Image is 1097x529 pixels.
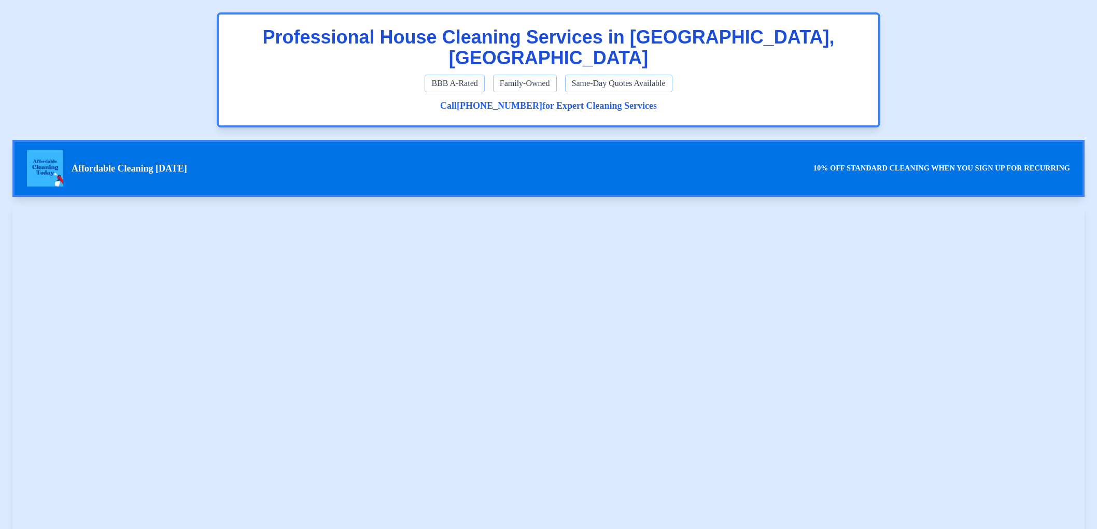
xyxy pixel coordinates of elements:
span: Family-Owned [493,75,557,92]
a: [PHONE_NUMBER] [457,101,542,111]
span: Affordable Cleaning [DATE] [72,161,187,176]
p: 10% OFF STANDARD CLEANING WHEN YOU SIGN UP FOR RECURRING [813,163,1070,174]
h1: Professional House Cleaning Services in [GEOGRAPHIC_DATA], [GEOGRAPHIC_DATA] [231,27,866,68]
p: Call for Expert Cleaning Services [231,98,866,113]
img: ACT Logo [27,150,63,187]
span: Same-Day Quotes Available [565,75,672,92]
span: BBB A-Rated [425,75,484,92]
